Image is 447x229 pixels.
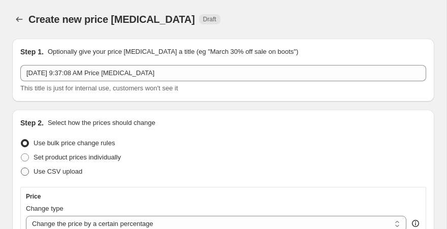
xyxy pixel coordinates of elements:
[26,205,63,212] span: Change type
[28,14,195,25] span: Create new price [MEDICAL_DATA]
[203,15,216,23] span: Draft
[20,84,178,92] span: This title is just for internal use, customers won't see it
[12,12,26,26] button: Price change jobs
[34,168,82,175] span: Use CSV upload
[48,118,155,128] p: Select how the prices should change
[410,218,421,228] div: help
[34,139,115,147] span: Use bulk price change rules
[20,47,44,57] h2: Step 1.
[34,153,121,161] span: Set product prices individually
[26,192,41,201] h3: Price
[20,118,44,128] h2: Step 2.
[20,65,426,81] input: 30% off holiday sale
[48,47,298,57] p: Optionally give your price [MEDICAL_DATA] a title (eg "March 30% off sale on boots")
